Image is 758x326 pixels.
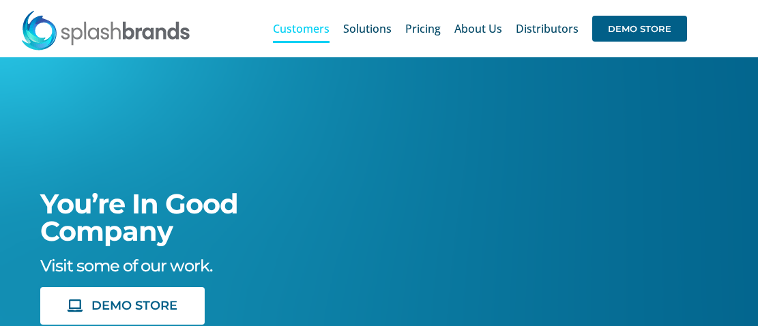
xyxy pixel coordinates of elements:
[40,256,212,276] span: Visit some of our work.
[477,232,596,247] a: carrier-1B
[609,138,728,189] img: I Am Second Store
[40,287,205,325] a: DEMO STORE
[609,230,728,245] a: enhabit-stacked-white
[477,234,596,282] img: Carrier Brand Store
[609,136,728,151] a: enhabit-stacked-white
[273,7,687,50] nav: Main Menu
[516,23,579,34] span: Distributors
[609,232,728,282] img: Enhabit Gear Store
[343,23,392,34] span: Solutions
[592,7,687,50] a: DEMO STORE
[516,7,579,50] a: Distributors
[480,149,593,164] a: arrow-white
[480,151,593,176] img: Arrow Store
[405,23,441,34] span: Pricing
[343,233,467,284] img: aviagen-1C
[592,16,687,42] span: DEMO STORE
[273,7,330,50] a: Customers
[405,7,441,50] a: Pricing
[20,10,191,50] img: SplashBrands.com Logo
[40,187,238,248] span: You’re In Good Company
[346,135,465,150] a: piper-White
[91,299,177,313] span: DEMO STORE
[454,23,502,34] span: About Us
[273,23,330,34] span: Customers
[346,137,465,190] img: Piper Pilot Ship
